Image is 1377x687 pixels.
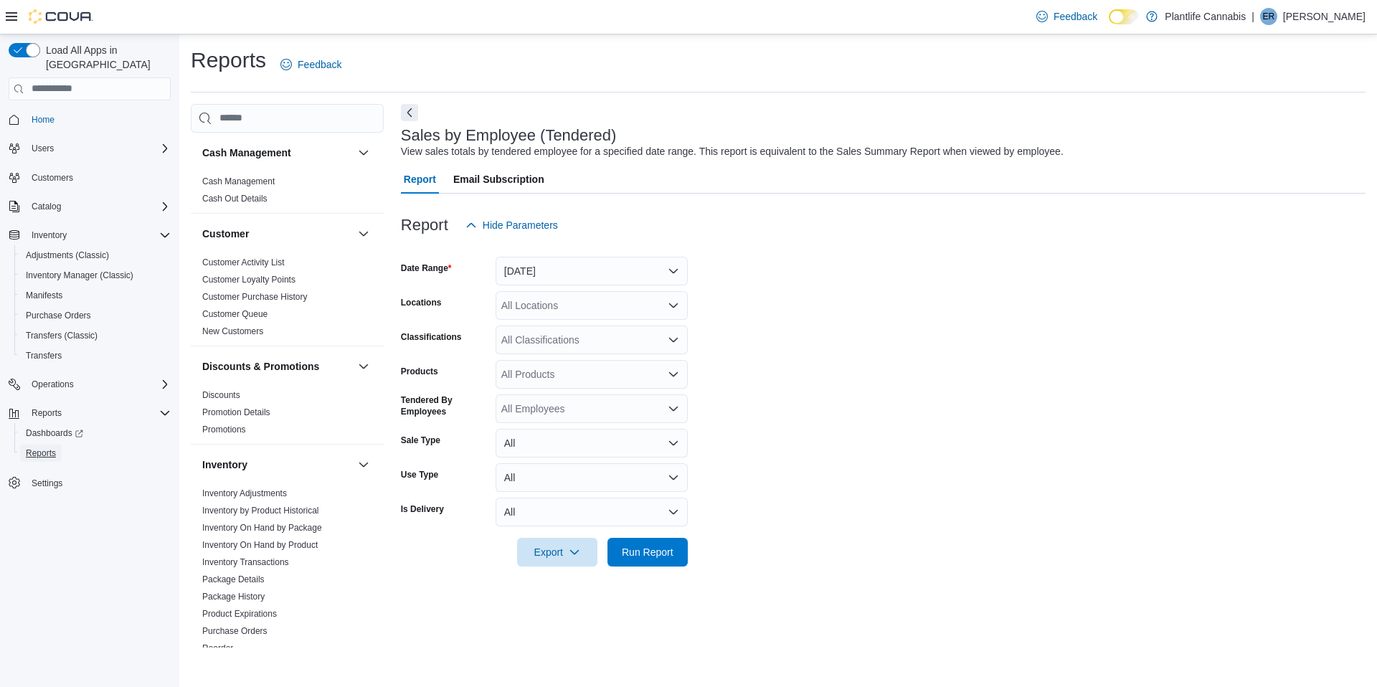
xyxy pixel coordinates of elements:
a: Dashboards [20,425,89,442]
a: Product Expirations [202,609,277,619]
button: Reports [26,404,67,422]
a: Customer Queue [202,309,268,319]
p: [PERSON_NAME] [1283,8,1366,25]
button: Home [3,109,176,130]
span: Home [26,110,171,128]
button: All [496,429,688,458]
span: Email Subscription [453,165,544,194]
button: Next [401,104,418,121]
button: Catalog [26,198,67,215]
a: Customer Activity List [202,257,285,267]
label: Sale Type [401,435,440,446]
a: Cash Management [202,176,275,186]
span: Customers [26,169,171,186]
button: Operations [26,376,80,393]
span: New Customers [202,326,263,337]
a: Inventory by Product Historical [202,506,319,516]
button: All [496,463,688,492]
span: Purchase Orders [26,310,91,321]
div: Customer [191,254,384,346]
button: Customers [3,167,176,188]
a: Adjustments (Classic) [20,247,115,264]
button: Reports [3,403,176,423]
span: Inventory Transactions [202,556,289,568]
a: Customers [26,169,79,186]
span: Customer Loyalty Points [202,274,295,285]
button: Discounts & Promotions [355,358,372,375]
button: Adjustments (Classic) [14,245,176,265]
label: Is Delivery [401,503,444,515]
span: Settings [26,473,171,491]
div: Inventory [191,485,384,680]
span: Feedback [1054,9,1097,24]
label: Classifications [401,331,462,343]
span: Reports [32,407,62,419]
a: Dashboards [14,423,176,443]
span: Adjustments (Classic) [20,247,171,264]
span: Transfers (Classic) [26,330,98,341]
button: Open list of options [668,334,679,346]
h3: Discounts & Promotions [202,359,319,374]
button: Cash Management [202,146,352,160]
span: Cash Out Details [202,193,268,204]
a: Discounts [202,390,240,400]
label: Tendered By Employees [401,394,490,417]
span: Package Details [202,574,265,585]
button: Customer [202,227,352,241]
div: View sales totals by tendered employee for a specified date range. This report is equivalent to t... [401,144,1064,159]
button: Transfers (Classic) [14,326,176,346]
span: Hide Parameters [483,218,558,232]
span: Catalog [26,198,171,215]
button: Open list of options [668,369,679,380]
a: Cash Out Details [202,194,268,204]
h3: Report [401,217,448,234]
p: Plantlife Cannabis [1165,8,1246,25]
a: Feedback [275,50,347,79]
span: Operations [32,379,74,390]
button: Manifests [14,285,176,305]
button: Inventory [26,227,72,244]
span: Transfers [20,347,171,364]
button: Transfers [14,346,176,366]
span: Promotion Details [202,407,270,418]
span: Export [526,538,589,567]
span: Dashboards [20,425,171,442]
span: Promotions [202,424,246,435]
button: Users [3,138,176,158]
a: Purchase Orders [202,626,268,636]
span: ER [1263,8,1275,25]
h3: Cash Management [202,146,291,160]
button: Inventory [3,225,176,245]
span: Load All Apps in [GEOGRAPHIC_DATA] [40,43,171,72]
span: Product Expirations [202,608,277,620]
button: Customer [355,225,372,242]
button: Settings [3,472,176,493]
label: Products [401,366,438,377]
button: Discounts & Promotions [202,359,352,374]
a: Transfers [20,347,67,364]
span: Inventory Adjustments [202,488,287,499]
span: Cash Management [202,176,275,187]
span: Customer Queue [202,308,268,320]
span: Operations [26,376,171,393]
a: Promotion Details [202,407,270,417]
span: Reorder [202,643,233,654]
label: Locations [401,297,442,308]
span: Settings [32,478,62,489]
span: Inventory On Hand by Package [202,522,322,534]
a: Feedback [1031,2,1103,31]
button: Hide Parameters [460,211,564,240]
span: Report [404,165,436,194]
span: Run Report [622,545,673,559]
span: Inventory Manager (Classic) [20,267,171,284]
a: Purchase Orders [20,307,97,324]
button: Catalog [3,196,176,217]
button: Run Report [607,538,688,567]
span: Catalog [32,201,61,212]
button: All [496,498,688,526]
img: Cova [29,9,93,24]
div: Discounts & Promotions [191,387,384,444]
span: Inventory [26,227,171,244]
span: Manifests [26,290,62,301]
